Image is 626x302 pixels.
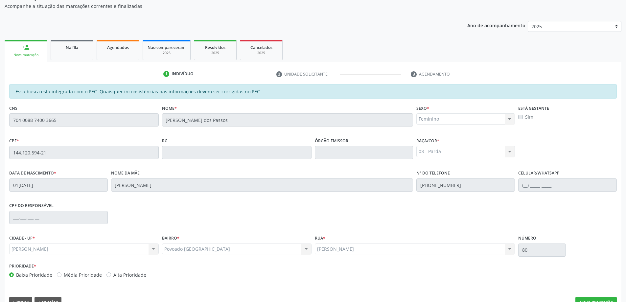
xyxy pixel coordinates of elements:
label: CNS [9,103,17,113]
label: RG [162,136,168,146]
input: (__) _____-_____ [518,178,617,192]
label: Raça/cor [416,136,439,146]
label: Rua [315,233,325,244]
span: Na fila [66,45,78,50]
span: Não compareceram [148,45,186,50]
div: 2025 [245,51,278,56]
label: Sim [525,113,533,120]
label: Nome da mãe [111,168,140,178]
label: Baixa Prioridade [16,271,52,278]
label: CPF do responsável [9,201,54,211]
label: CIDADE - UF [9,233,35,244]
span: Resolvidos [205,45,225,50]
label: Alta Prioridade [113,271,146,278]
span: Agendados [107,45,129,50]
div: person_add [22,44,30,51]
div: 2025 [199,51,232,56]
div: 1 [163,71,169,77]
div: 2025 [148,51,186,56]
label: CPF [9,136,19,146]
p: Acompanhe a situação das marcações correntes e finalizadas [5,3,436,10]
input: __/__/____ [9,178,108,192]
div: Nova marcação [9,53,43,58]
label: BAIRRO [162,233,179,244]
label: Data de nascimento [9,168,56,178]
label: Órgão emissor [315,136,348,146]
p: Ano de acompanhamento [467,21,525,29]
label: Nome [162,103,177,113]
label: Celular/WhatsApp [518,168,560,178]
span: Cancelados [250,45,272,50]
label: Número [518,233,536,244]
div: Indivíduo [172,71,194,77]
input: (__) _____-_____ [416,178,515,192]
label: Nº do Telefone [416,168,450,178]
div: Essa busca está integrada com o PEC. Quaisquer inconsistências nas informações devem ser corrigid... [9,84,617,99]
label: Sexo [416,103,429,113]
label: Prioridade [9,261,36,271]
input: ___.___.___-__ [9,211,108,224]
label: Média Prioridade [64,271,102,278]
label: Está gestante [518,103,549,113]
